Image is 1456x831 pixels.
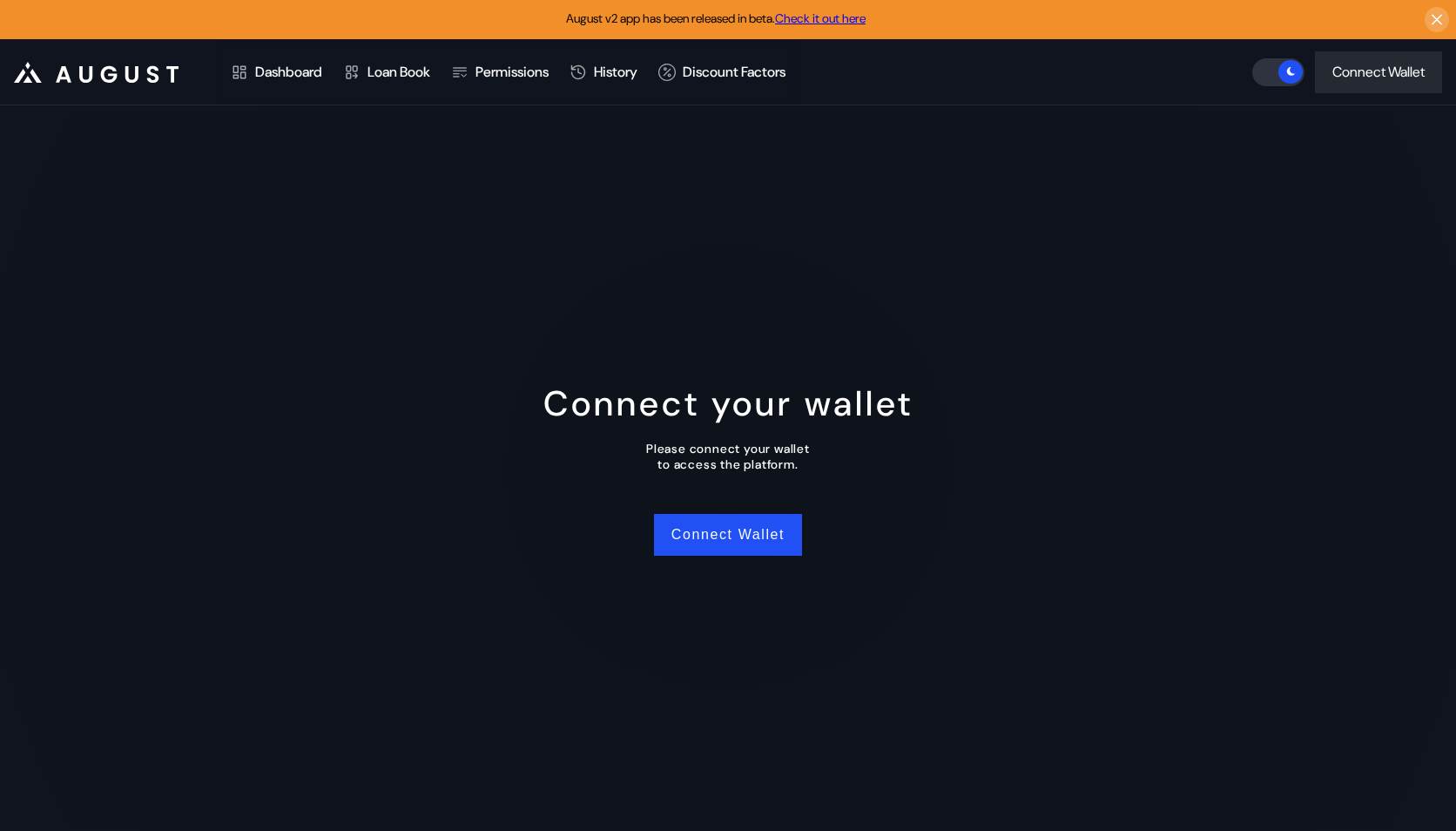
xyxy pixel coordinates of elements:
[220,40,333,105] a: Dashboard
[559,40,648,105] a: History
[1332,63,1425,81] div: Connect Wallet
[646,441,810,472] div: Please connect your wallet to access the platform.
[543,381,913,426] div: Connect your wallet
[648,40,796,105] a: Discount Factors
[255,63,322,81] div: Dashboard
[441,40,559,105] a: Permissions
[367,63,430,81] div: Loan Book
[475,63,549,81] div: Permissions
[333,40,441,105] a: Loan Book
[683,63,785,81] div: Discount Factors
[654,514,802,556] button: Connect Wallet
[775,10,866,26] a: Check it out here
[1315,51,1442,93] button: Connect Wallet
[594,63,637,81] div: History
[566,10,866,26] span: August v2 app has been released in beta.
